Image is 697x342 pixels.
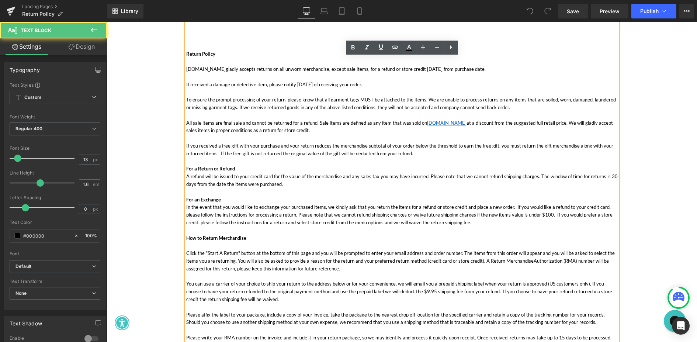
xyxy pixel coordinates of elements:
a: Preview [591,4,628,18]
input: Color [23,232,70,240]
div: Text Shadow [10,316,42,327]
button: More [679,4,694,18]
div: Text Styles [10,82,100,88]
b: Regular 400 [15,126,43,131]
span: Text Block [21,27,51,33]
div: Letter Spacing [10,195,100,200]
a: Desktop [298,4,315,18]
button: Publish [631,4,676,18]
iframe: Gorgias live chat messenger [554,285,583,312]
b: How to Return Merchandise [80,213,140,219]
span: Publish [640,8,659,14]
a: Mobile [351,4,368,18]
div: Text Transform [10,279,100,284]
a: Laptop [315,4,333,18]
b: For an Exchange [80,175,114,180]
span: Save [567,7,579,15]
i: Default [15,263,31,270]
b: For a Return or Refund [80,144,128,149]
a: Design [55,38,108,55]
span: Library [121,8,138,14]
b: Custom [24,94,41,101]
span: Return Policy [22,11,55,17]
b: None [15,290,27,296]
div: Font Size [10,146,100,151]
p: If received a damage or defective item, please notify [DATE] of receiving your order. [80,59,511,66]
div: Font [10,251,100,256]
a: [DOMAIN_NAME] [320,98,360,104]
button: Undo [523,4,537,18]
span: px [93,157,99,162]
div: Text Color [10,220,100,225]
a: New Library [107,4,143,18]
span: em [93,182,99,187]
a: Landing Pages [22,4,107,10]
span: [DOMAIN_NAME] [80,44,119,50]
span: px [93,207,99,211]
div: Font Weight [10,114,100,120]
div: % [82,229,100,242]
span: Preview [600,7,620,15]
a: Tablet [333,4,351,18]
b: Return Policy [80,29,109,35]
div: Line Height [10,170,100,176]
button: Redo [540,4,555,18]
p: gladly accepts returns on all unworn merchandise, except sale items, for a refund or store credit... [80,43,511,51]
p: To ensure the prompt processing of your return, please know that all garment tags MUST be attache... [80,66,511,89]
div: Typography [10,63,40,73]
div: Open Intercom Messenger [672,317,690,335]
